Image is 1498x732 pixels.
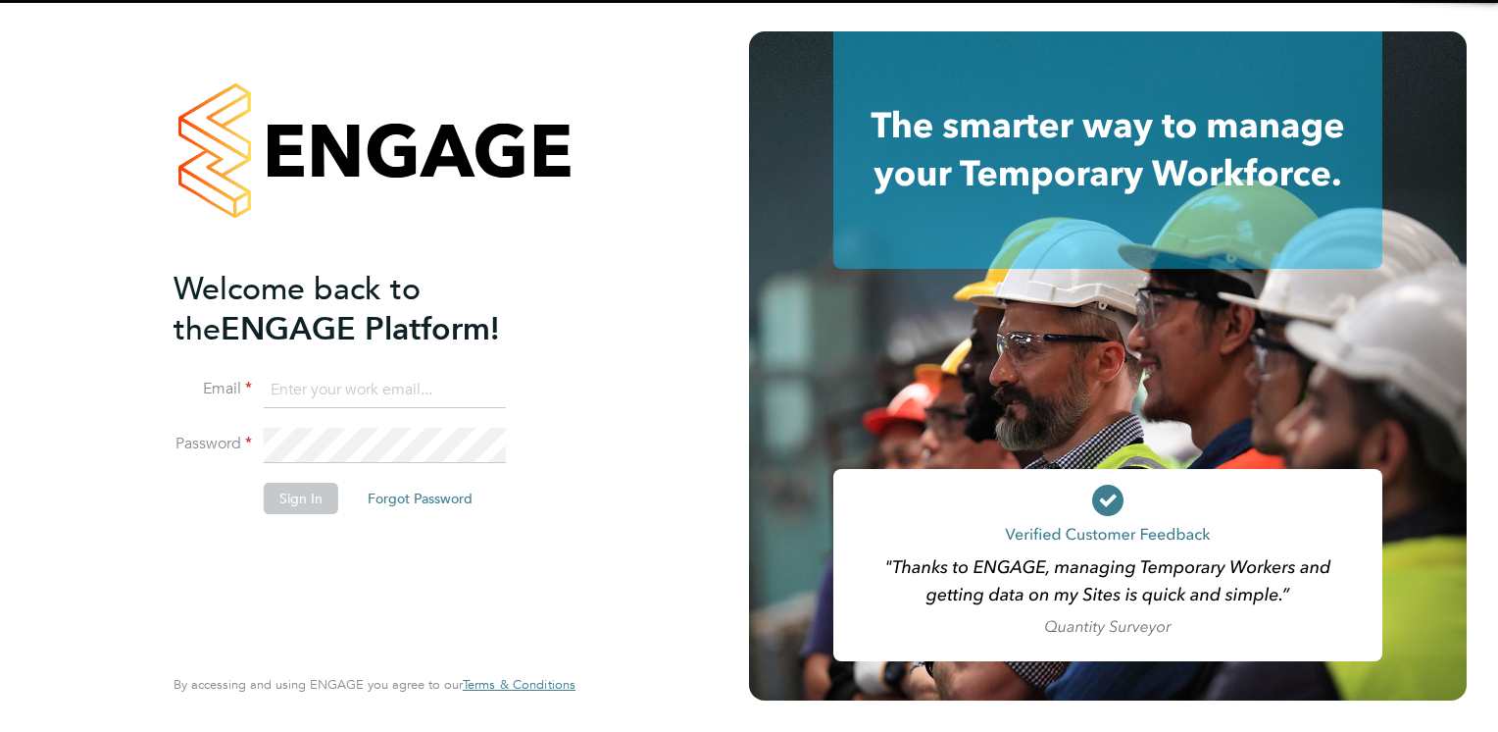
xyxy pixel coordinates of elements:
input: Enter your work email... [264,373,506,408]
button: Forgot Password [352,483,488,514]
span: Welcome back to the [174,270,421,348]
h2: ENGAGE Platform! [174,269,556,349]
span: By accessing and using ENGAGE you agree to our [174,676,575,693]
a: Terms & Conditions [463,677,575,693]
label: Email [174,379,252,399]
label: Password [174,434,252,454]
button: Sign In [264,483,338,514]
span: Terms & Conditions [463,676,575,693]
